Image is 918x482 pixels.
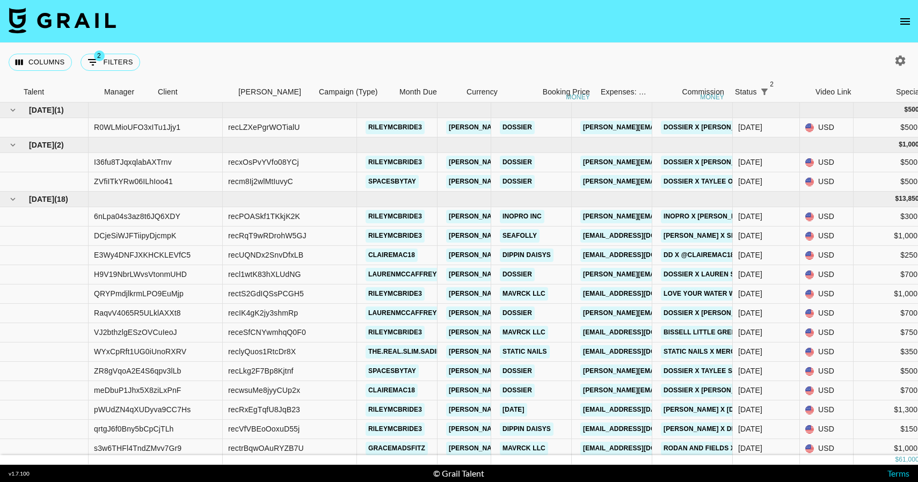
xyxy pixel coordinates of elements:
[772,84,787,99] button: Sort
[228,443,304,454] div: rectrBqwOAuRYZB7U
[661,345,785,359] a: Static Nails x Mercedes Oakray
[580,156,755,169] a: [PERSON_NAME][EMAIL_ADDRESS][DOMAIN_NAME]
[595,82,649,103] div: Expenses: Remove Commission?
[366,249,418,262] a: clairemac18
[500,403,527,417] a: [DATE]
[800,227,854,246] div: USD
[446,287,676,301] a: [PERSON_NAME][EMAIL_ADDRESS][PERSON_NAME][DOMAIN_NAME]
[366,306,440,320] a: laurenmccaffrey
[54,140,64,150] span: ( 2 )
[228,288,304,299] div: rectS2GdIQSsPCGH5
[366,422,425,436] a: rileymcbride3
[800,246,854,265] div: USD
[500,384,535,397] a: Dossier
[366,364,419,378] a: spacesbytay
[580,403,722,417] a: [EMAIL_ADDRESS][DATE][DOMAIN_NAME]
[800,439,854,458] div: USD
[661,121,759,134] a: Dossier x [PERSON_NAME]
[228,327,306,338] div: receSfCNYwmhqQ0F0
[228,122,300,133] div: recLZXePgrWOTialU
[446,306,676,320] a: [PERSON_NAME][EMAIL_ADDRESS][PERSON_NAME][DOMAIN_NAME]
[94,269,187,280] div: H9V19NbrLWvsVtonmUHD
[54,105,64,115] span: ( 1 )
[500,442,548,455] a: Mavrck LLC
[601,82,647,103] div: Expenses: Remove Commission?
[800,323,854,342] div: USD
[800,207,854,227] div: USD
[738,250,762,260] div: Sep '25
[228,308,298,318] div: recIK4gK2jy3shmRp
[800,362,854,381] div: USD
[446,326,676,339] a: [PERSON_NAME][EMAIL_ADDRESS][PERSON_NAME][DOMAIN_NAME]
[500,229,540,243] a: Seafolly
[500,210,544,223] a: Inopro Inc
[661,384,759,397] a: Dossier x [PERSON_NAME]
[446,384,676,397] a: [PERSON_NAME][EMAIL_ADDRESS][PERSON_NAME][DOMAIN_NAME]
[9,470,30,477] div: v 1.7.100
[446,175,676,188] a: [PERSON_NAME][EMAIL_ADDRESS][PERSON_NAME][DOMAIN_NAME]
[735,82,757,103] div: Status
[566,94,590,100] div: money
[9,8,116,33] img: Grail Talent
[500,306,535,320] a: Dossier
[500,249,553,262] a: Dippin Daisys
[661,364,771,378] a: Dossier x Taylee September
[446,268,676,281] a: [PERSON_NAME][EMAIL_ADDRESS][PERSON_NAME][DOMAIN_NAME]
[730,82,810,103] div: Status
[446,121,676,134] a: [PERSON_NAME][EMAIL_ADDRESS][PERSON_NAME][DOMAIN_NAME]
[446,422,676,436] a: [PERSON_NAME][EMAIL_ADDRESS][PERSON_NAME][DOMAIN_NAME]
[18,82,99,103] div: Talent
[757,84,772,99] button: Show filters
[661,403,751,417] a: [PERSON_NAME] x [DATE]
[94,308,181,318] div: RaqvV4065R5ULklAXXt8
[895,194,899,203] div: $
[314,82,394,103] div: Campaign (Type)
[238,82,301,103] div: [PERSON_NAME]
[580,287,701,301] a: [EMAIL_ADDRESS][DOMAIN_NAME]
[500,345,550,359] a: Static Nails
[446,345,676,359] a: [PERSON_NAME][EMAIL_ADDRESS][PERSON_NAME][DOMAIN_NAME]
[366,156,425,169] a: rileymcbride3
[81,54,140,71] button: Show filters
[543,82,590,103] div: Booking Price
[767,79,777,90] span: 2
[228,346,296,357] div: reclyQuos1RtcDr8X
[738,176,762,187] div: Oct '25
[94,176,173,187] div: ZVfiITkYRw06ILhIoo41
[894,11,916,32] button: open drawer
[738,122,762,133] div: Nov '25
[500,156,535,169] a: Dossier
[94,122,180,133] div: R0WLMioUFO3xITu1Jjy1
[500,287,548,301] a: Mavrck LLC
[500,121,535,134] a: Dossier
[738,230,762,241] div: Sep '25
[661,156,759,169] a: Dossier x [PERSON_NAME]
[5,192,20,207] button: hide children
[228,269,301,280] div: recl1wtK83hXLUdNG
[661,326,759,339] a: BISSELL Little Green Mini
[228,176,293,187] div: recm8Ij2wlMtIuvyC
[800,265,854,284] div: USD
[94,366,181,376] div: ZR8gVqoA2E4S6qpv3lLb
[158,82,178,103] div: Client
[738,346,762,357] div: Sep '25
[580,384,755,397] a: [PERSON_NAME][EMAIL_ADDRESS][DOMAIN_NAME]
[800,400,854,420] div: USD
[580,345,701,359] a: [EMAIL_ADDRESS][DOMAIN_NAME]
[446,229,676,243] a: [PERSON_NAME][EMAIL_ADDRESS][PERSON_NAME][DOMAIN_NAME]
[800,304,854,323] div: USD
[228,157,299,167] div: recxOsPvYVfo08YCj
[738,423,762,434] div: Sep '25
[738,211,762,222] div: Sep '25
[757,84,772,99] div: 2 active filters
[366,121,425,134] a: rileymcbride3
[366,384,418,397] a: clairemac18
[228,230,307,241] div: recRqT9wRDrohW5GJ
[738,385,762,396] div: Sep '25
[661,306,759,320] a: Dossier x [PERSON_NAME]
[446,210,676,223] a: [PERSON_NAME][EMAIL_ADDRESS][PERSON_NAME][DOMAIN_NAME]
[800,342,854,362] div: USD
[800,284,854,304] div: USD
[580,121,755,134] a: [PERSON_NAME][EMAIL_ADDRESS][DOMAIN_NAME]
[500,422,553,436] a: Dippin Daisys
